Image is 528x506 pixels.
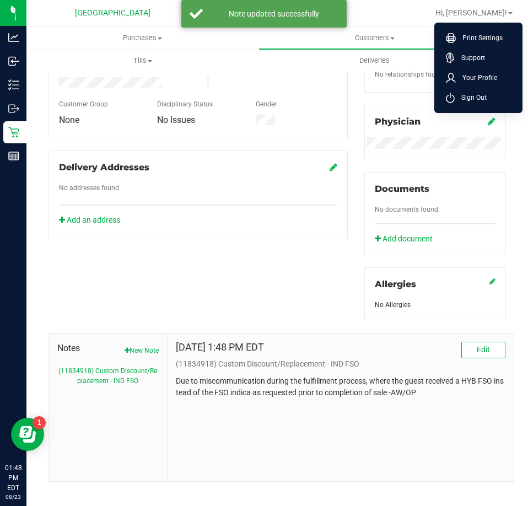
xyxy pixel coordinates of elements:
[209,8,338,19] div: Note updated successfully
[375,279,416,289] span: Allergies
[456,33,503,44] span: Print Settings
[456,72,497,83] span: Your Profile
[5,463,21,493] p: 01:48 PM EDT
[435,8,507,17] span: Hi, [PERSON_NAME]!
[455,92,487,103] span: Sign Out
[461,342,505,358] button: Edit
[259,33,490,43] span: Customers
[8,56,19,67] inline-svg: Inbound
[176,358,505,370] p: (11834918) Custom Discount/Replacement - IND FSO
[26,26,258,50] a: Purchases
[57,366,159,386] button: (11834918) Custom Discount/Replacement - IND FSO
[8,103,19,114] inline-svg: Outbound
[8,32,19,43] inline-svg: Analytics
[477,345,490,354] span: Edit
[75,8,150,18] span: [GEOGRAPHIC_DATA]
[375,69,445,79] label: No relationships found.
[344,56,405,66] span: Deliveries
[26,33,258,43] span: Purchases
[256,99,277,109] label: Gender
[125,346,159,356] button: New Note
[176,375,505,399] p: Due to miscommunication during the fulfillment process, where the guest received a HYB FSO instea...
[27,56,258,66] span: Tills
[157,115,195,125] span: No Issues
[5,493,21,501] p: 08/23
[59,216,120,224] a: Add an address
[59,99,108,109] label: Customer Group
[8,79,19,90] inline-svg: Inventory
[8,150,19,162] inline-svg: Reports
[26,49,258,72] a: Tills
[455,52,485,63] span: Support
[157,99,213,109] label: Disciplinary Status
[375,233,438,245] a: Add document
[375,300,495,310] div: No Allergies
[57,342,159,355] span: Notes
[446,52,515,63] a: Support
[33,416,46,429] iframe: Resource center unread badge
[258,49,491,72] a: Deliveries
[375,116,421,127] span: Physician
[59,162,149,173] span: Delivery Addresses
[437,88,520,107] li: Sign Out
[11,418,44,451] iframe: Resource center
[8,127,19,138] inline-svg: Retail
[176,342,264,353] h4: [DATE] 1:48 PM EDT
[375,206,440,213] span: No documents found.
[59,115,79,125] span: None
[258,26,491,50] a: Customers
[59,183,119,193] label: No addresses found
[375,184,429,194] span: Documents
